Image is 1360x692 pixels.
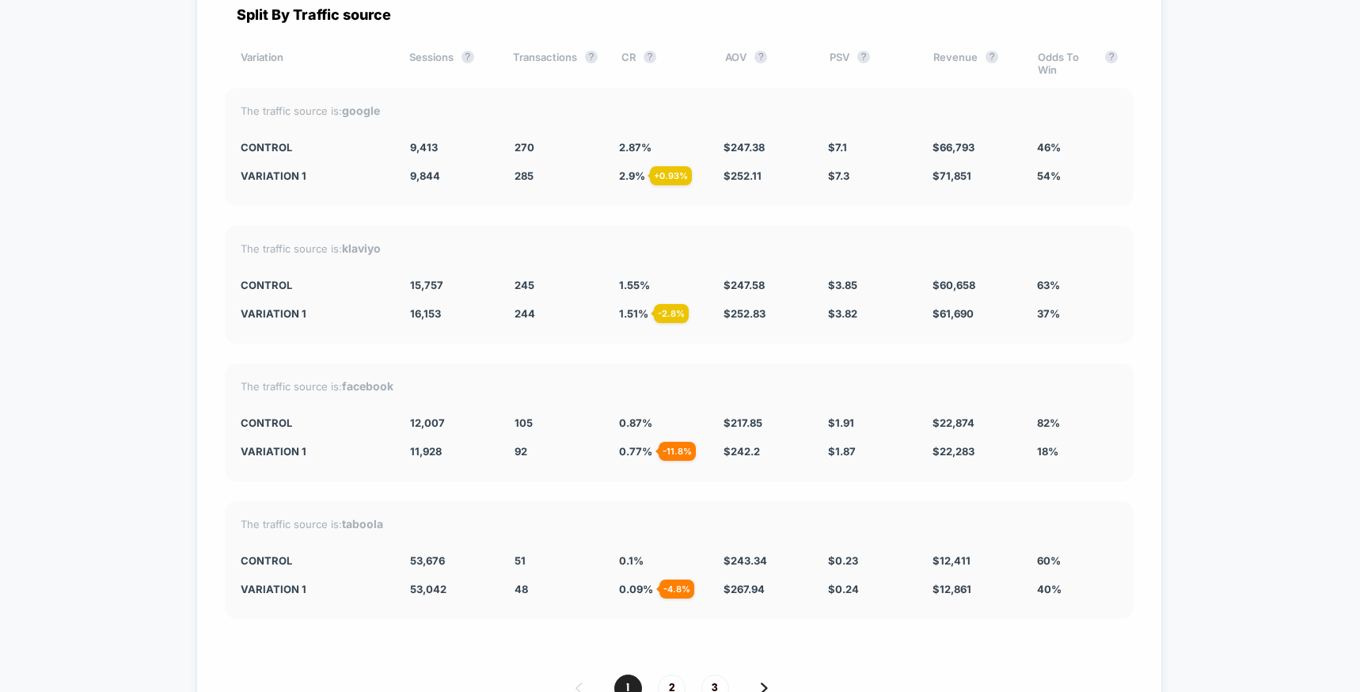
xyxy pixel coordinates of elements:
div: The traffic source is: [241,104,1118,117]
span: $ 247.58 [724,279,765,291]
span: $ 247.38 [724,141,765,154]
span: $ 217.85 [724,416,762,429]
div: Split By Traffic source [225,6,1134,23]
div: 82% [1037,416,1118,429]
div: CONTROL [241,279,386,291]
span: $ 71,851 [933,169,971,182]
div: + 0.93 % [650,166,692,185]
span: $ 12,411 [933,554,971,567]
span: 2.9 % [619,169,645,182]
span: $ 267.94 [724,583,765,595]
strong: klaviyo [342,241,381,255]
span: 1.55 % [619,279,650,291]
span: $ 61,690 [933,307,974,320]
span: 51 [515,554,526,567]
span: $ 3.82 [828,307,857,320]
span: $ 242.2 [724,445,760,458]
button: ? [644,51,656,63]
span: 0.77 % [619,445,652,458]
div: PSV [830,51,910,76]
div: CONTROL [241,141,386,154]
div: Variation 1 [241,583,386,595]
div: Sessions [409,51,489,76]
div: Odds To Win [1038,51,1118,76]
span: 48 [515,583,528,595]
span: 15,757 [410,279,443,291]
div: CONTROL [241,416,386,429]
span: $ 243.34 [724,554,767,567]
div: CONTROL [241,554,386,567]
span: $ 7.3 [828,169,849,182]
span: 53,676 [410,554,445,567]
div: 46% [1037,141,1118,154]
span: 92 [515,445,527,458]
button: ? [986,51,998,63]
button: ? [585,51,598,63]
span: 53,042 [410,583,446,595]
span: 0.09 % [619,583,653,595]
span: 11,928 [410,445,442,458]
span: $ 0.24 [828,583,859,595]
span: $ 1.87 [828,445,856,458]
button: ? [754,51,767,63]
div: 40% [1037,583,1118,595]
div: Variation 1 [241,169,386,182]
div: 18% [1037,445,1118,458]
span: $ 12,861 [933,583,971,595]
strong: facebook [342,379,393,393]
span: $ 22,874 [933,416,974,429]
span: 0.87 % [619,416,652,429]
span: 244 [515,307,535,320]
button: ? [462,51,474,63]
span: $ 252.11 [724,169,762,182]
div: 54% [1037,169,1118,182]
strong: taboola [342,517,383,530]
span: $ 0.23 [828,554,858,567]
span: 270 [515,141,534,154]
div: Variation 1 [241,307,386,320]
span: $ 7.1 [828,141,847,154]
div: Revenue [933,51,1013,76]
button: ? [857,51,870,63]
div: AOV [725,51,805,76]
span: 285 [515,169,534,182]
div: The traffic source is: [241,379,1118,393]
span: $ 252.83 [724,307,765,320]
span: 9,413 [410,141,438,154]
span: $ 3.85 [828,279,857,291]
span: 245 [515,279,534,291]
div: The traffic source is: [241,517,1118,530]
span: 9,844 [410,169,440,182]
span: 2.87 % [619,141,652,154]
span: 12,007 [410,416,445,429]
div: Variation 1 [241,445,386,458]
span: 105 [515,416,533,429]
div: - 4.8 % [659,580,694,599]
div: The traffic source is: [241,241,1118,255]
div: 63% [1037,279,1118,291]
div: CR [621,51,701,76]
span: 16,153 [410,307,441,320]
button: ? [1105,51,1118,63]
span: 0.1 % [619,554,644,567]
strong: google [342,104,380,117]
div: - 11.8 % [659,442,696,461]
div: Transactions [513,51,598,76]
span: $ 22,283 [933,445,974,458]
div: 60% [1037,554,1118,567]
span: 1.51 % [619,307,648,320]
div: Variation [241,51,386,76]
div: - 2.8 % [654,304,689,323]
span: $ 66,793 [933,141,974,154]
span: $ 60,658 [933,279,975,291]
div: 37% [1037,307,1118,320]
span: $ 1.91 [828,416,854,429]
